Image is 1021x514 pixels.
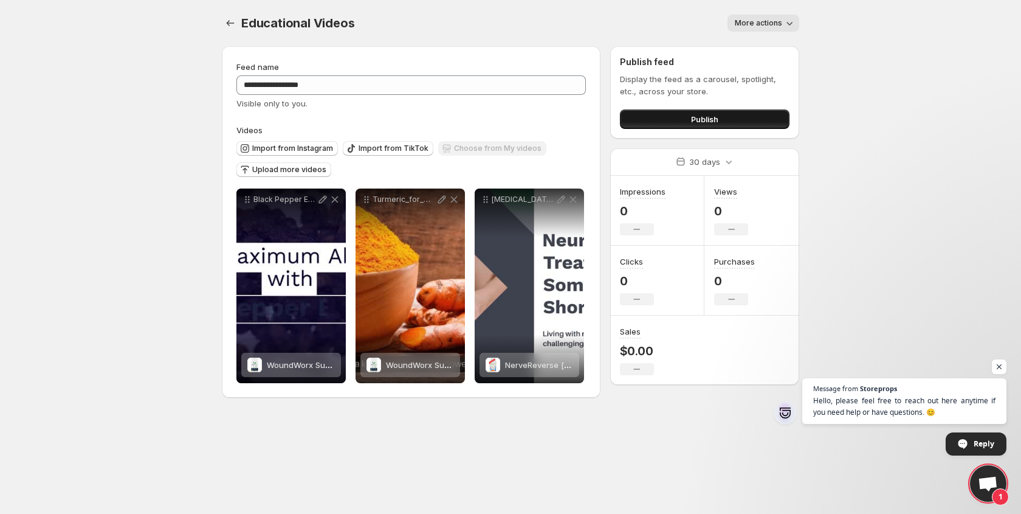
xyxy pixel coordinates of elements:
span: Message from [813,385,858,392]
div: [MEDICAL_DATA]_Natural_Support_Options 1NerveReverse Neuropathy Support FormulaNerveReverse [MEDI... [475,189,584,383]
button: More actions [727,15,799,32]
span: 1 [992,488,1009,505]
span: WoundWorx Surgery Supplement [386,360,512,370]
p: 0 [714,274,755,288]
img: WoundWorx Surgery Supplement [247,358,262,372]
p: 0 [620,204,665,218]
span: Visible only to you. [236,99,308,108]
span: Import from Instagram [252,144,333,153]
button: Import from Instagram [236,141,338,156]
button: Import from TikTok [343,141,433,156]
button: Settings [222,15,239,32]
h3: Sales [620,325,641,338]
p: $0.00 [620,344,654,358]
span: Publish [691,113,718,125]
h3: Impressions [620,186,665,198]
button: Publish [620,109,789,129]
span: WoundWorx Surgery Supplement [267,360,393,370]
p: Turmeric_for_Wound_Recovery 1 [373,195,436,204]
button: Upload more videos [236,162,331,177]
h3: Purchases [714,255,755,268]
h3: Clicks [620,255,643,268]
p: 0 [620,274,654,288]
span: Storeprops [860,385,897,392]
h3: Views [714,186,737,198]
p: 30 days [689,156,720,168]
div: Black Pepper Extract Maximizes AbsorptionWoundWorx Surgery SupplementWoundWorx Surgery Supplement [236,189,346,383]
p: 0 [714,204,748,218]
img: NerveReverse Neuropathy Support Formula [486,358,500,372]
h2: Publish feed [620,56,789,68]
div: Turmeric_for_Wound_Recovery 1WoundWorx Surgery SupplementWoundWorx Surgery Supplement [356,189,465,383]
span: Hello, please feel free to reach out here anytime if you need help or have questions. 😊 [813,395,995,418]
span: Import from TikTok [359,144,428,153]
span: NerveReverse [MEDICAL_DATA] Support Formula [505,360,690,370]
span: Educational Videos [241,16,354,30]
p: Black Pepper Extract Maximizes Absorption [253,195,317,204]
span: More actions [735,18,782,28]
span: Upload more videos [252,165,326,175]
img: WoundWorx Surgery Supplement [366,358,381,372]
span: Videos [236,125,263,135]
span: Reply [974,433,994,454]
span: Feed name [236,62,279,72]
a: Open chat [970,465,1006,502]
p: Display the feed as a carousel, spotlight, etc., across your store. [620,73,789,97]
p: [MEDICAL_DATA]_Natural_Support_Options 1 [492,195,555,204]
